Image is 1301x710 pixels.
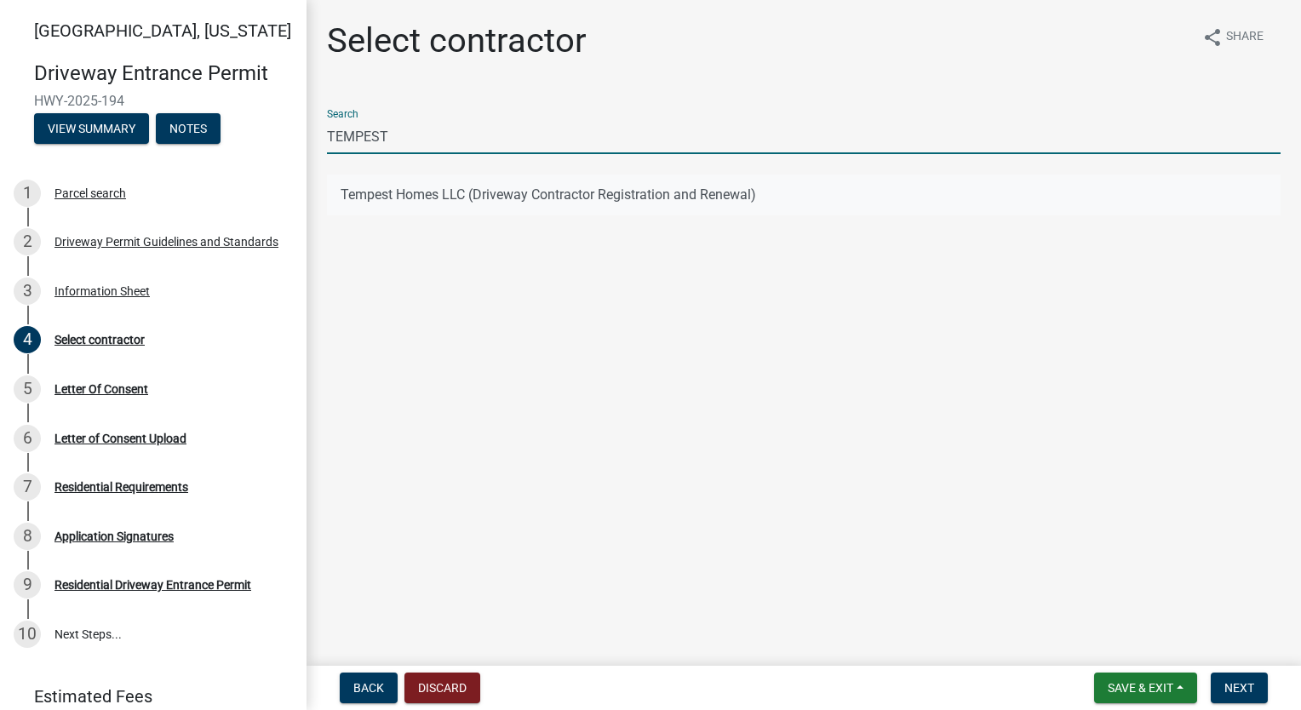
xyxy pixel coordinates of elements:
[54,285,150,297] div: Information Sheet
[1202,27,1223,48] i: share
[14,473,41,501] div: 7
[340,673,398,703] button: Back
[34,123,149,136] wm-modal-confirm: Summary
[14,621,41,648] div: 10
[34,113,149,144] button: View Summary
[1224,681,1254,695] span: Next
[14,228,41,255] div: 2
[327,175,1281,215] button: Tempest Homes LLC (Driveway Contractor Registration and Renewal)
[156,123,221,136] wm-modal-confirm: Notes
[54,579,251,591] div: Residential Driveway Entrance Permit
[54,334,145,346] div: Select contractor
[327,119,1281,154] input: Search...
[54,187,126,199] div: Parcel search
[54,481,188,493] div: Residential Requirements
[14,425,41,452] div: 6
[1094,673,1197,703] button: Save & Exit
[14,180,41,207] div: 1
[1226,27,1264,48] span: Share
[1108,681,1173,695] span: Save & Exit
[54,530,174,542] div: Application Signatures
[34,93,272,109] span: HWY-2025-194
[54,383,148,395] div: Letter Of Consent
[353,681,384,695] span: Back
[327,20,587,61] h1: Select contractor
[14,375,41,403] div: 5
[156,113,221,144] button: Notes
[34,61,293,86] h4: Driveway Entrance Permit
[14,278,41,305] div: 3
[54,432,186,444] div: Letter of Consent Upload
[1211,673,1268,703] button: Next
[14,571,41,598] div: 9
[34,20,291,41] span: [GEOGRAPHIC_DATA], [US_STATE]
[404,673,480,703] button: Discard
[14,523,41,550] div: 8
[1189,20,1277,54] button: shareShare
[14,326,41,353] div: 4
[54,236,278,248] div: Driveway Permit Guidelines and Standards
